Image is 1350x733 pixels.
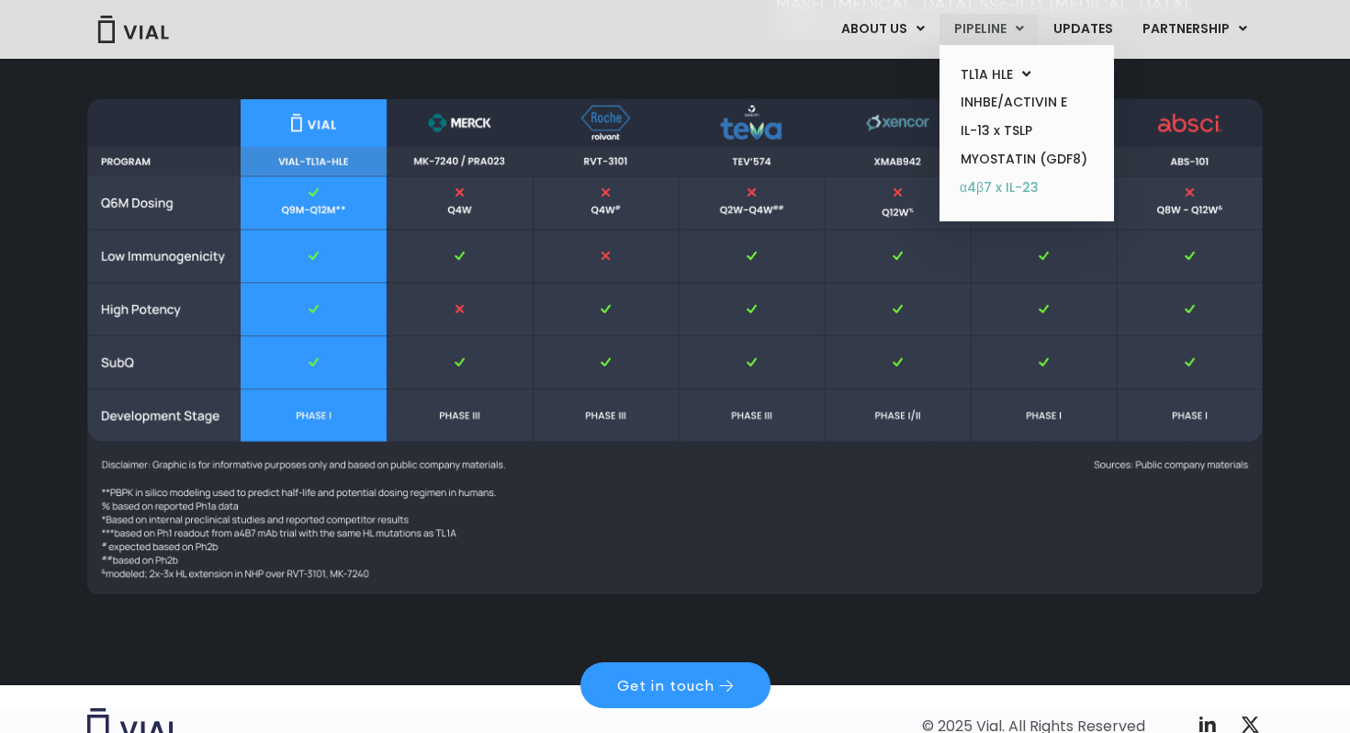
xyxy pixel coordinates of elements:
[946,145,1107,174] a: MYOSTATIN (GDF8)
[946,117,1107,145] a: IL-13 x TSLP
[1128,14,1262,45] a: PARTNERSHIPMenu Toggle
[946,61,1107,89] a: TL1A HLEMenu Toggle
[617,678,714,693] span: Get in touch
[946,88,1107,117] a: INHBE/ACTIVIN E
[827,14,939,45] a: ABOUT USMenu Toggle
[96,16,170,43] img: Vial Logo
[580,662,771,708] a: Get in touch
[939,14,1038,45] a: PIPELINEMenu Toggle
[946,174,1107,203] a: α4β7 x IL-23
[1039,14,1127,45] a: UPDATES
